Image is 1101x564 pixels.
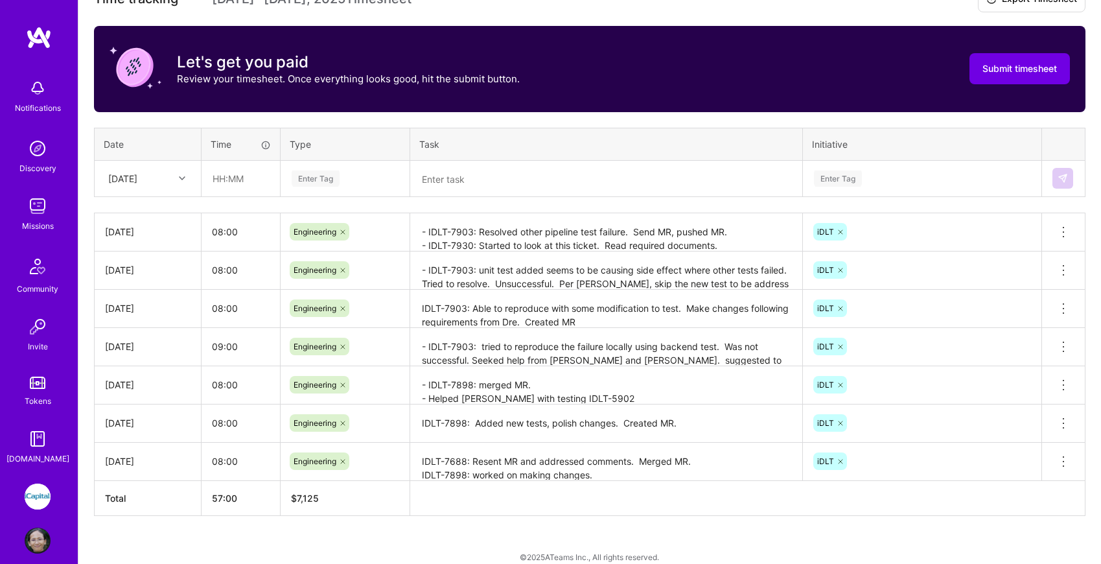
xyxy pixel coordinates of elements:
div: [DATE] [105,225,191,239]
div: Notifications [15,101,61,115]
th: Task [410,128,803,160]
div: Enter Tag [814,169,862,189]
img: guide book [25,426,51,452]
img: teamwork [25,193,51,219]
div: [DATE] [105,263,191,277]
th: Type [281,128,410,160]
textarea: - IDLT-7903: tried to reproduce the failure locally using backend test. Was not successful. Seeke... [411,329,801,365]
div: [DATE] [105,416,191,430]
span: iDLT [817,380,834,390]
div: Invite [28,340,48,353]
span: Engineering [294,303,336,313]
div: Missions [22,219,54,233]
img: logo [26,26,52,49]
div: [DATE] [105,301,191,315]
button: Submit timesheet [969,53,1070,84]
textarea: IDLT-7688: Resent MR and addressed comments. Merged MR. IDLT-7898: worked on making changes. [411,444,801,480]
input: HH:MM [202,368,280,402]
span: Engineering [294,418,336,428]
div: [DOMAIN_NAME] [6,452,69,465]
img: Submit [1058,173,1068,183]
th: Date [95,128,202,160]
div: Community [17,282,58,296]
textarea: - IDLT-7898: merged MR. - Helped [PERSON_NAME] with testing IDLT-5902 - IDLT-7930: started lookin... [411,368,801,403]
span: iDLT [817,342,834,351]
span: iDLT [817,303,834,313]
span: Submit timesheet [982,62,1057,75]
div: [DATE] [105,454,191,468]
img: discovery [25,135,51,161]
input: HH:MM [202,215,280,249]
span: Engineering [294,342,336,351]
p: Review your timesheet. Once everything looks good, hit the submit button. [177,72,520,86]
img: bell [25,75,51,101]
img: coin [110,41,161,93]
div: Initiative [812,137,1032,151]
input: HH:MM [202,253,280,287]
a: iCapital: Build and maintain RESTful API [21,484,54,510]
span: Engineering [294,227,336,237]
div: [DATE] [108,172,137,185]
div: Enter Tag [292,169,340,189]
div: Tokens [25,394,51,408]
span: iDLT [817,418,834,428]
input: HH:MM [202,291,280,325]
h3: Let's get you paid [177,53,520,72]
th: Total [95,480,202,515]
input: HH:MM [202,329,280,364]
textarea: - IDLT-7903: Resolved other pipeline test failure. Send MR, pushed MR. - IDLT-7930: Started to lo... [411,215,801,250]
img: User Avatar [25,528,51,554]
span: iDLT [817,227,834,237]
div: Discovery [19,161,56,175]
input: HH:MM [202,406,280,440]
i: icon Chevron [179,175,185,182]
img: tokens [30,377,45,389]
a: User Avatar [21,528,54,554]
div: [DATE] [105,378,191,392]
div: Time [211,137,271,151]
img: Invite [25,314,51,340]
img: iCapital: Build and maintain RESTful API [25,484,51,510]
img: Community [22,251,53,282]
input: HH:MM [202,161,279,196]
th: 57:00 [202,480,281,515]
span: iDLT [817,265,834,275]
span: Engineering [294,456,336,466]
span: $ 7,125 [291,493,319,504]
textarea: - IDLT-7903: unit test added seems to be causing side effect where other tests failed. Tried to r... [411,253,801,288]
textarea: IDLT-7903: Able to reproduce with some modification to test. Make changes following requirements ... [411,291,801,327]
span: Engineering [294,265,336,275]
input: HH:MM [202,444,280,478]
span: iDLT [817,456,834,466]
span: Engineering [294,380,336,390]
textarea: IDLT-7898: Added new tests, polish changes. Created MR. [411,406,801,441]
div: [DATE] [105,340,191,353]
